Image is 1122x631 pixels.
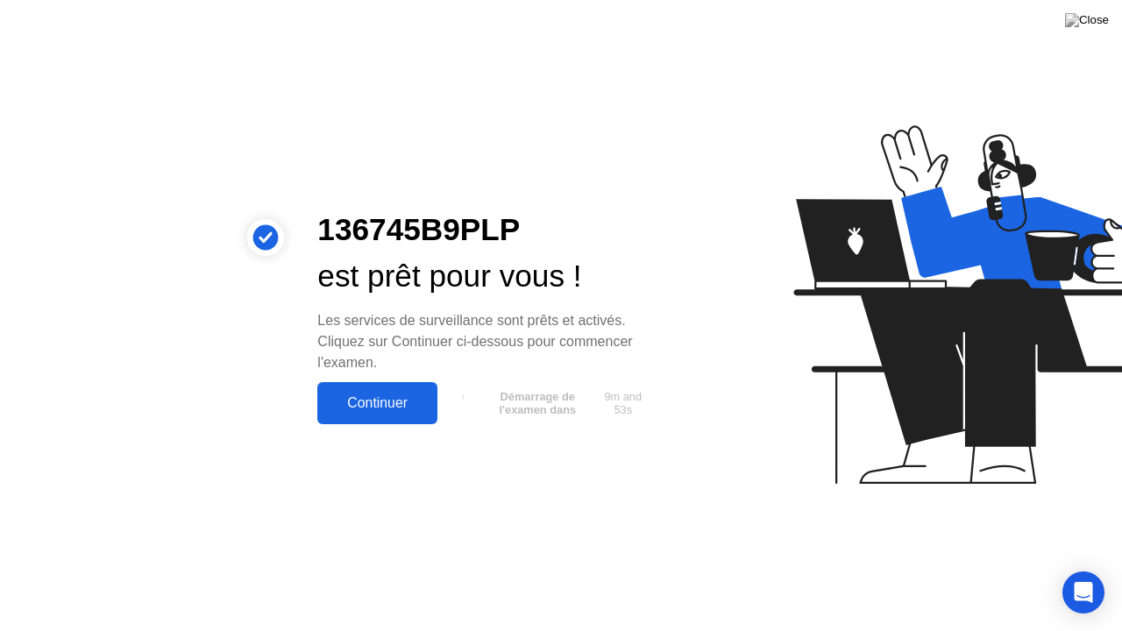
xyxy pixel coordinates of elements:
[600,390,646,416] span: 9m and 53s
[323,395,432,411] div: Continuer
[1065,13,1109,27] img: Close
[317,253,652,300] div: est prêt pour vous !
[446,386,652,420] button: Démarrage de l'examen dans9m and 53s
[317,382,437,424] button: Continuer
[317,310,652,373] div: Les services de surveillance sont prêts et activés. Cliquez sur Continuer ci-dessous pour commenc...
[1062,571,1104,613] div: Open Intercom Messenger
[317,207,652,253] div: 136745B9PLP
